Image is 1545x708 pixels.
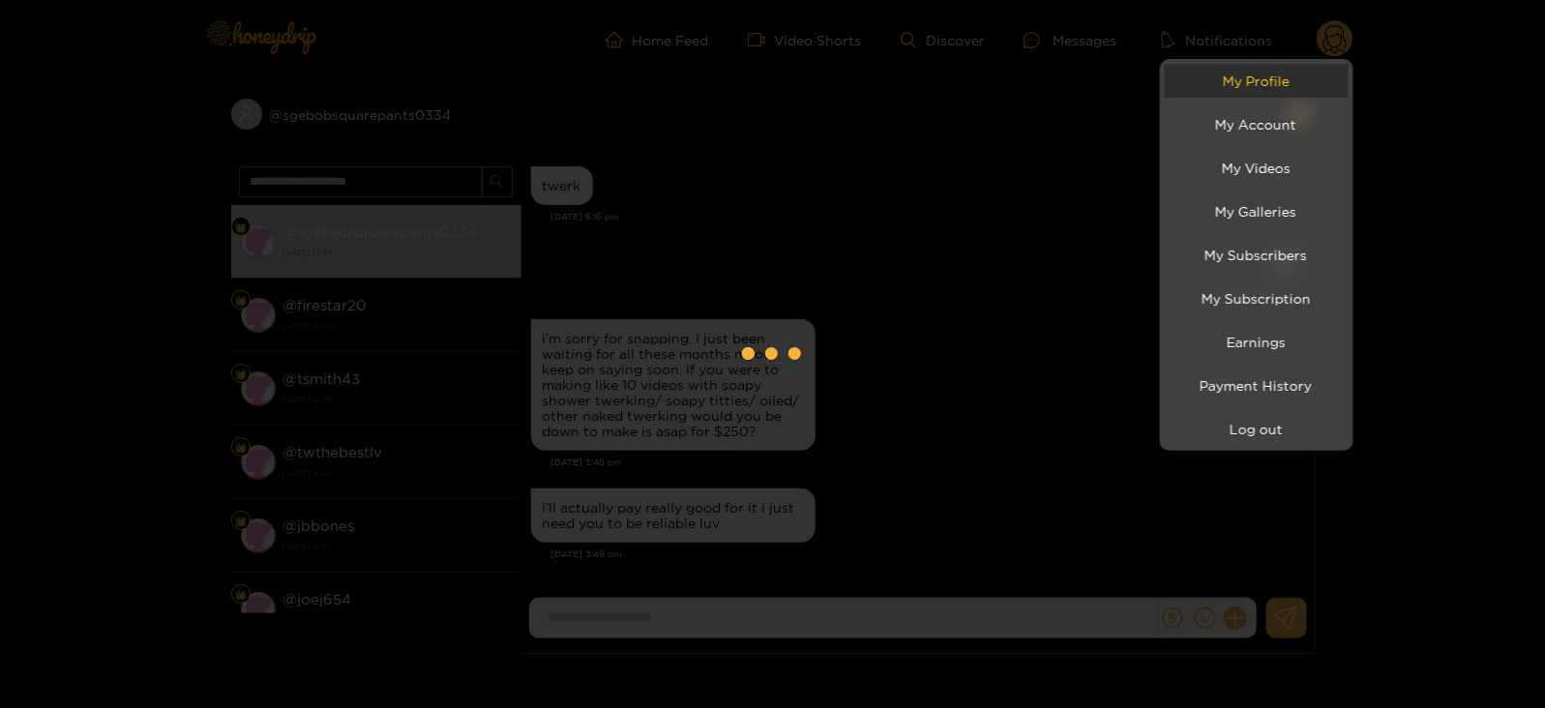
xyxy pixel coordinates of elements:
[1165,194,1349,228] a: My Galleries
[1165,238,1349,272] a: My Subscribers
[1165,64,1349,98] a: My Profile
[1165,281,1349,315] a: My Subscription
[1165,325,1349,359] a: Earnings
[1165,369,1349,402] a: Payment History
[1165,412,1349,446] button: Log out
[1165,151,1349,185] a: My Videos
[1165,107,1349,141] a: My Account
